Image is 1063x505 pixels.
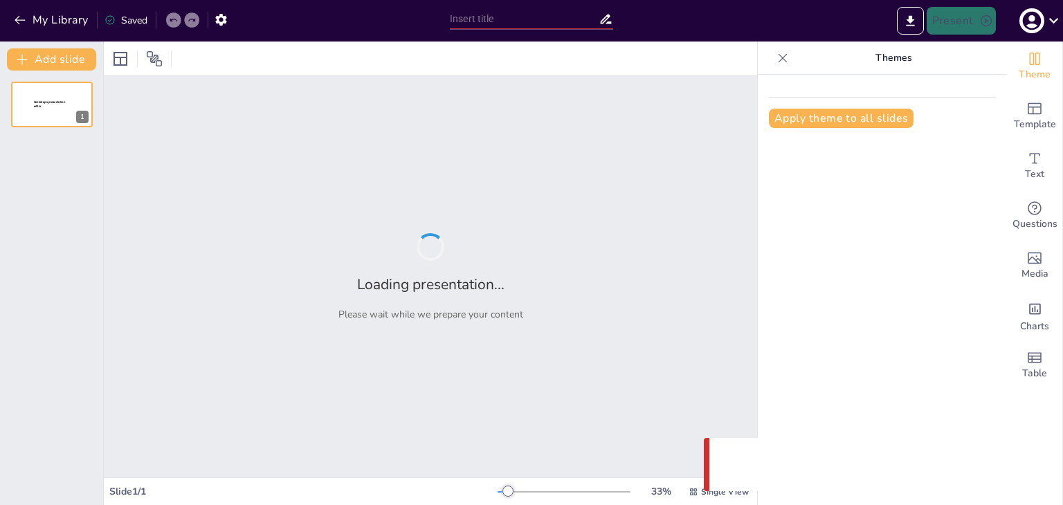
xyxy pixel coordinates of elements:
input: Insert title [450,9,599,29]
div: Change the overall theme [1007,42,1062,91]
span: Table [1022,366,1047,381]
div: Slide 1 / 1 [109,485,498,498]
button: Export to PowerPoint [897,7,924,35]
button: Add slide [7,48,96,71]
button: Apply theme to all slides [769,109,914,128]
h2: Loading presentation... [357,275,505,294]
span: Text [1025,167,1044,182]
div: Add images, graphics, shapes or video [1007,241,1062,291]
div: Saved [105,14,147,27]
span: Single View [701,486,749,497]
span: Theme [1019,67,1051,82]
span: Questions [1012,217,1057,232]
span: Charts [1020,319,1049,334]
div: Add charts and graphs [1007,291,1062,340]
p: Please wait while we prepare your content [338,308,523,321]
div: Add ready made slides [1007,91,1062,141]
span: Position [146,50,163,67]
div: Add a table [1007,340,1062,390]
p: Themes [794,42,993,75]
div: Layout [109,48,131,70]
span: Media [1021,266,1048,282]
span: Sendsteps presentation editor [34,100,65,108]
div: Add text boxes [1007,141,1062,191]
div: 1 [11,82,93,127]
button: My Library [10,9,94,31]
button: Present [927,7,996,35]
p: Your request was made with invalid credentials. [748,457,1008,473]
span: Template [1014,117,1056,132]
div: 33 % [644,485,678,498]
div: Get real-time input from your audience [1007,191,1062,241]
div: 1 [76,111,89,123]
